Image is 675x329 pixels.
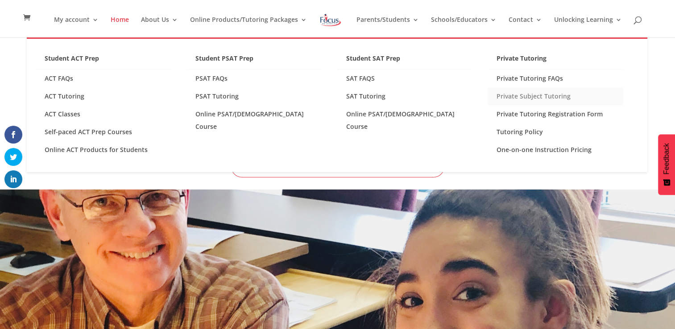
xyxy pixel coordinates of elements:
[36,52,171,70] a: Student ACT Prep
[337,52,473,70] a: Student SAT Prep
[658,134,675,195] button: Feedback - Show survey
[141,16,178,37] a: About Us
[190,16,307,37] a: Online Products/Tutoring Packages
[488,52,623,70] a: Private Tutoring
[431,16,497,37] a: Schools/Educators
[488,70,623,87] a: Private Tutoring FAQs
[36,105,171,123] a: ACT Classes
[111,16,129,37] a: Home
[337,87,473,105] a: SAT Tutoring
[186,70,322,87] a: PSAT FAQs
[186,105,322,136] a: Online PSAT/[DEMOGRAPHIC_DATA] Course
[319,12,342,28] img: Focus on Learning
[509,16,542,37] a: Contact
[554,16,621,37] a: Unlocking Learning
[488,123,623,141] a: Tutoring Policy
[337,105,473,136] a: Online PSAT/[DEMOGRAPHIC_DATA] Course
[36,87,171,105] a: ACT Tutoring
[36,141,171,159] a: Online ACT Products for Students
[186,87,322,105] a: PSAT Tutoring
[356,16,419,37] a: Parents/Students
[488,87,623,105] a: Private Subject Tutoring
[36,70,171,87] a: ACT FAQs
[186,52,322,70] a: Student PSAT Prep
[54,16,99,37] a: My account
[663,143,671,174] span: Feedback
[337,70,473,87] a: SAT FAQS
[488,105,623,123] a: Private Tutoring Registration Form
[488,141,623,159] a: One-on-one Instruction Pricing
[36,123,171,141] a: Self-paced ACT Prep Courses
